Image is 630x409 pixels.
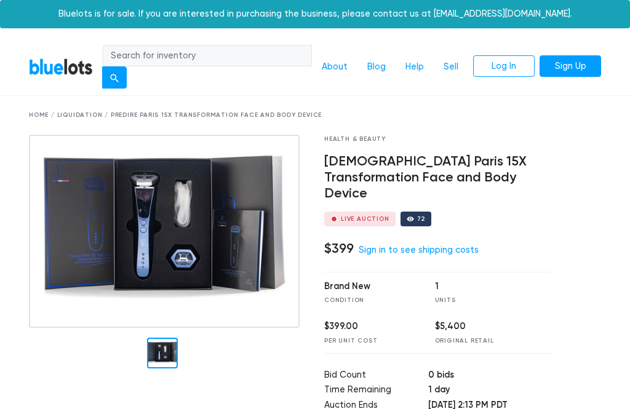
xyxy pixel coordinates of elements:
div: Condition [324,296,417,305]
img: dcb86f71-0d7f-4dd9-ac70-b7bea01902a8-1676958213.jpg [29,135,300,328]
div: Units [435,296,527,305]
h4: [DEMOGRAPHIC_DATA] Paris 15X Transformation Face and Body Device [324,154,552,202]
a: BlueLots [29,58,93,76]
div: Health & Beauty [324,135,552,144]
div: Brand New [324,280,417,293]
h4: $399 [324,240,354,256]
div: Original Retail [435,336,527,346]
td: Time Remaining [324,383,428,399]
a: Log In [473,55,535,77]
div: 72 [417,216,426,222]
a: Sign Up [540,55,601,77]
td: Bid Count [324,368,428,384]
div: Per Unit Cost [324,336,417,346]
div: Home / Liquidation / Predire Paris 15X Transformation Face and Body Device [29,111,601,120]
a: Sell [434,55,468,79]
td: 0 bids [428,368,552,384]
div: 1 [435,280,527,293]
input: Search for inventory [103,45,312,67]
a: About [312,55,357,79]
a: Blog [357,55,396,79]
td: 1 day [428,383,552,399]
div: $399.00 [324,320,417,333]
div: $5,400 [435,320,527,333]
a: Help [396,55,434,79]
a: Sign in to see shipping costs [359,245,479,255]
div: Live Auction [341,216,389,222]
